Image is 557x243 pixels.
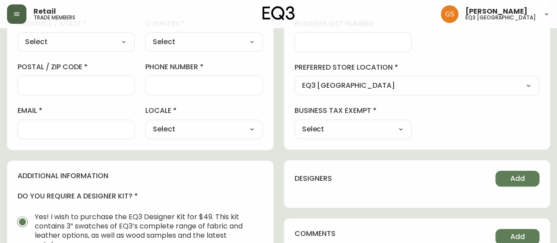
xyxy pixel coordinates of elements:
[295,63,540,72] label: preferred store location
[510,232,525,242] span: Add
[495,171,539,187] button: Add
[145,62,262,72] label: phone number
[295,174,332,183] h4: designers
[33,8,56,15] span: Retail
[510,174,525,183] span: Add
[145,106,262,116] label: locale
[295,106,412,116] label: business tax exempt
[18,62,135,72] label: postal / zip code
[465,15,536,20] h5: eq3 [GEOGRAPHIC_DATA]
[465,8,527,15] span: [PERSON_NAME]
[18,171,263,181] h4: additional information
[18,106,135,116] label: email
[441,5,458,23] img: 6b403d9c54a9a0c30f681d41f5fc2571
[295,229,336,239] h4: comments
[262,6,295,20] img: logo
[18,191,263,201] h4: do you require a designer kit?
[33,15,75,20] h5: trade members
